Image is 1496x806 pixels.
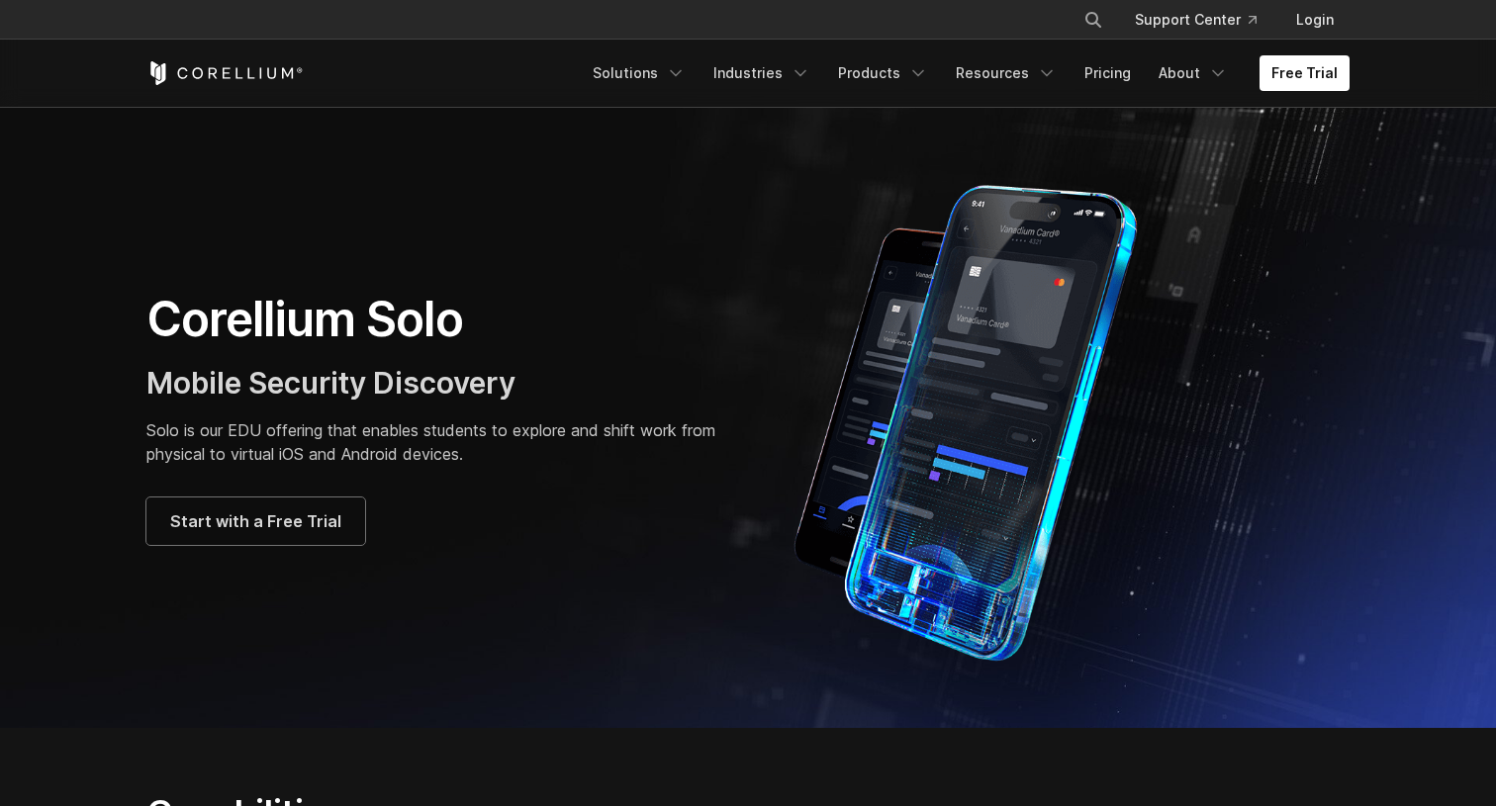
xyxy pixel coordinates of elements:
a: Products [826,55,940,91]
a: Start with a Free Trial [146,497,365,545]
a: Support Center [1119,2,1272,38]
button: Search [1075,2,1111,38]
a: About [1147,55,1240,91]
h1: Corellium Solo [146,290,728,349]
a: Resources [944,55,1069,91]
span: Start with a Free Trial [170,509,341,533]
p: Solo is our EDU offering that enables students to explore and shift work from physical to virtual... [146,418,728,466]
div: Navigation Menu [1060,2,1350,38]
span: Mobile Security Discovery [146,365,515,401]
a: Industries [701,55,822,91]
img: Corellium Solo for mobile app security solutions [768,170,1193,665]
a: Login [1280,2,1350,38]
a: Free Trial [1260,55,1350,91]
a: Solutions [581,55,698,91]
a: Pricing [1073,55,1143,91]
a: Corellium Home [146,61,304,85]
div: Navigation Menu [581,55,1350,91]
